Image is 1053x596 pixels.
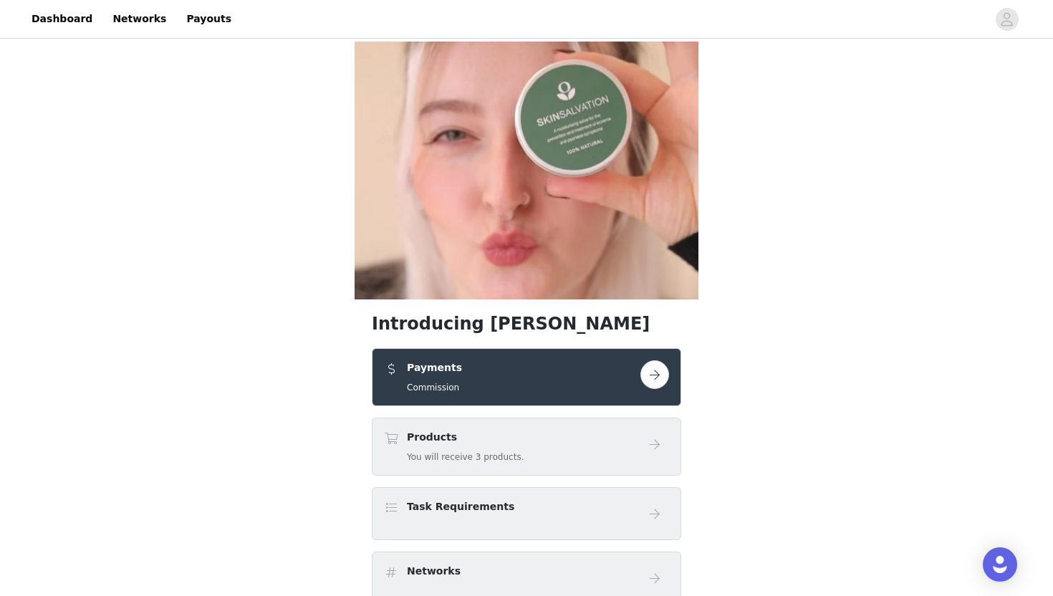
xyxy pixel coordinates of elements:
h4: Products [407,430,524,445]
div: avatar [1000,8,1014,31]
a: Networks [104,3,175,35]
h4: Payments [407,360,462,375]
div: Task Requirements [372,487,681,540]
div: Payments [372,348,681,406]
img: campaign image [355,42,698,299]
h5: You will receive 3 products. [407,451,524,463]
a: Dashboard [23,3,101,35]
div: Products [372,418,681,476]
h4: Networks [407,564,461,579]
div: Open Intercom Messenger [983,547,1017,582]
h1: Introducing [PERSON_NAME] [372,311,681,337]
h5: Commission [407,381,462,394]
h4: Task Requirements [407,499,514,514]
a: Payouts [178,3,240,35]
